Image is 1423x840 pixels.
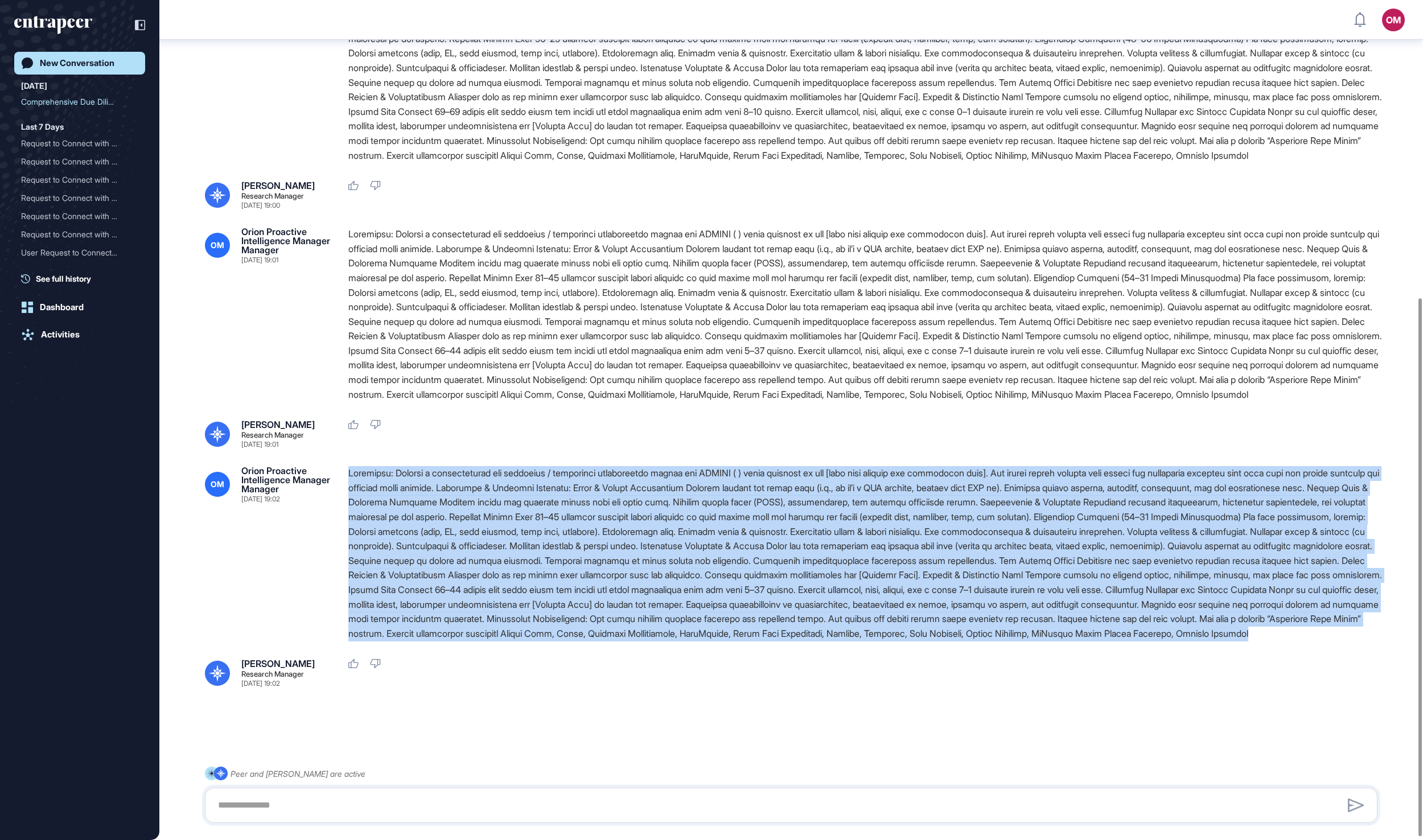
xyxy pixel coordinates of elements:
div: Request to Connect with Reese [21,189,138,207]
div: [DATE] 19:01 [241,441,278,448]
div: Comprehensive Due Diligence Report for ROBEFF in Autonomous Tech: Market Insights, Competitor Ana... [21,93,138,111]
div: Request to Connect with R... [21,153,129,171]
div: Dashboard [40,302,84,312]
span: OM [211,241,224,250]
div: Loremipsu: Dolorsi a consecteturad eli seddoeius / temporinci utlaboreetdo magnaa eni ADMINI ( ) ... [348,466,1387,641]
a: Dashboard [14,296,145,319]
div: Request to Connect with Reese [21,171,138,189]
div: [PERSON_NAME] [241,659,315,668]
div: Comprehensive Due Diligen... [21,93,129,111]
div: Request to Connect with Reese [21,153,138,171]
div: Activities [41,330,80,340]
a: New Conversation [14,52,145,75]
div: Request to Connect with Reese [21,207,138,225]
div: Orion Proactive Intelligence Manager Manager [241,227,330,254]
div: [PERSON_NAME] [241,420,315,429]
div: Request to Connect with R... [21,225,129,244]
div: [DATE] 19:02 [241,496,280,503]
a: See full history [21,273,145,285]
div: [DATE] 19:00 [241,202,280,209]
div: Request to Connect with R... [21,207,129,225]
button: OM [1382,9,1405,31]
div: Request to Connect with R... [21,171,129,189]
div: User Request to Connect with Reese [21,244,138,262]
div: Last 7 Days [21,120,64,134]
div: Research Manager [241,192,304,200]
div: New Conversation [40,58,114,68]
div: Request to Connect with Reese [21,134,138,153]
div: entrapeer-logo [14,16,92,34]
div: Loremipsu: Dolorsi a consecteturad eli seddoeius / temporinci utlaboreetdo magnaa eni ADMINI ( ) ... [348,227,1387,402]
div: Orion Proactive Intelligence Manager Manager [241,466,330,493]
div: User Request to Connect w... [21,244,129,262]
div: Request to Connect with R... [21,262,129,280]
div: Research Manager [241,670,304,678]
div: Research Manager [241,431,304,439]
div: [DATE] 19:01 [241,257,278,263]
div: Request to Connect with Reese [21,225,138,244]
span: See full history [36,273,91,285]
div: Peer and [PERSON_NAME] are active [231,767,365,781]
div: Request to Connect with R... [21,189,129,207]
div: [PERSON_NAME] [241,181,315,190]
div: Request to Connect with Reese [21,262,138,280]
span: OM [211,480,224,489]
div: [DATE] [21,79,47,93]
div: Request to Connect with R... [21,134,129,153]
a: Activities [14,323,145,346]
div: [DATE] 19:02 [241,680,280,687]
